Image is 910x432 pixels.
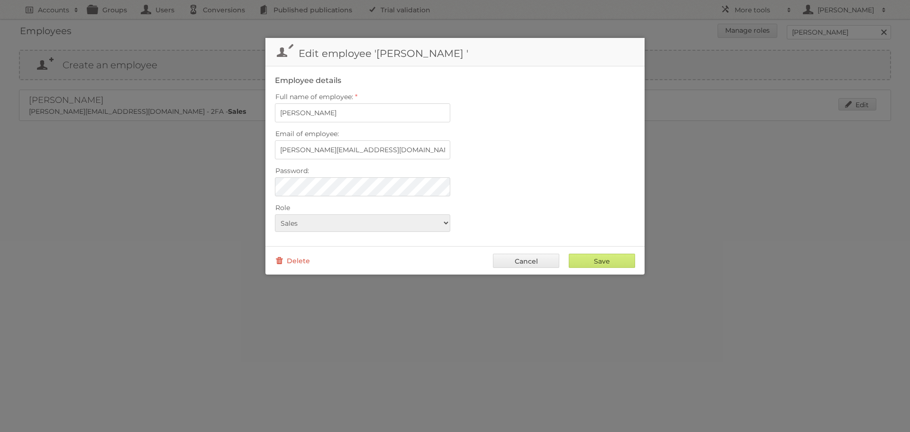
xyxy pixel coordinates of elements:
legend: Employee details [275,76,341,85]
input: Full name [275,103,450,122]
a: Delete [275,254,310,268]
input: name@publitas.com [275,140,450,159]
h1: Edit employee '[PERSON_NAME] ' [265,38,645,66]
span: Role [275,203,290,212]
span: Email of employee: [275,129,339,138]
span: Password: [275,166,309,175]
a: Cancel [493,254,559,268]
input: Save [569,254,635,268]
span: Full name of employee: [275,92,353,101]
